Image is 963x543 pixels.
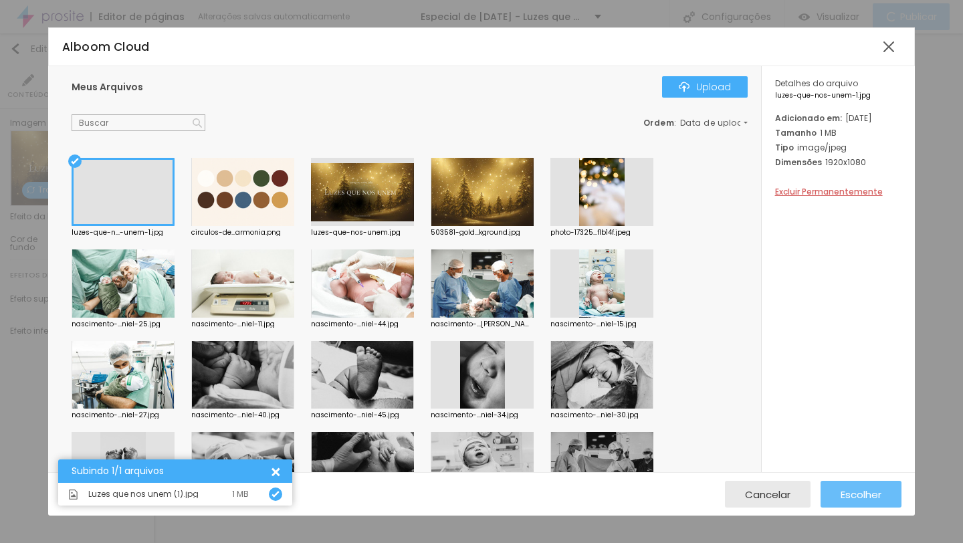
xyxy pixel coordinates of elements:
[311,321,414,328] div: nascimento-...niel-44.jpg
[431,321,534,328] div: nascimento-...[PERSON_NAME]-4.jpg
[775,112,842,124] span: Adicionado em:
[643,119,748,127] div: :
[272,490,280,498] img: Icone
[775,112,901,124] div: [DATE]
[679,82,731,92] div: Upload
[550,412,653,419] div: nascimento-...niel-30.jpg
[679,82,689,92] img: Icone
[232,490,249,498] div: 1 MB
[643,117,675,128] span: Ordem
[62,39,150,55] span: Alboom Cloud
[191,412,294,419] div: nascimento-...niel-40.jpg
[775,127,901,138] div: 1 MB
[775,186,883,197] span: Excluir Permanentemente
[775,92,901,99] span: luzes-que-nos-unem-1.jpg
[68,490,78,500] img: Icone
[72,466,269,476] div: Subindo 1/1 arquivos
[72,80,143,94] span: Meus Arquivos
[431,412,534,419] div: nascimento-...niel-34.jpg
[662,76,748,98] button: IconeUpload
[72,321,175,328] div: nascimento-...niel-25.jpg
[72,229,175,236] div: luzes-que-n...-unem-1.jpg
[680,119,750,127] span: Data de upload
[311,229,414,236] div: luzes-que-nos-unem.jpg
[775,156,822,168] span: Dimensões
[72,412,175,419] div: nascimento-...niel-27.jpg
[72,114,205,132] input: Buscar
[725,481,811,508] button: Cancelar
[191,321,294,328] div: nascimento-...niel-11.jpg
[775,127,817,138] span: Tamanho
[775,142,901,153] div: image/jpeg
[88,490,199,498] span: Luzes que nos unem (1).jpg
[745,489,790,500] span: Cancelar
[193,118,202,128] img: Icone
[431,229,534,236] div: 503581-gold...kground.jpg
[311,412,414,419] div: nascimento-...niel-45.jpg
[841,489,881,500] span: Escolher
[775,78,858,89] span: Detalhes do arquivo
[775,156,901,168] div: 1920x1080
[821,481,901,508] button: Escolher
[191,229,294,236] div: circulos-de...armonia.png
[550,321,653,328] div: nascimento-...niel-15.jpg
[775,142,794,153] span: Tipo
[550,229,653,236] div: photo-17325...f1b14f.jpeg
